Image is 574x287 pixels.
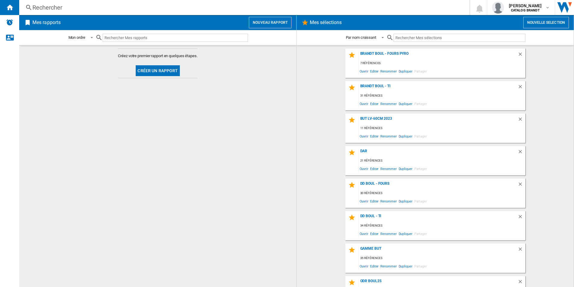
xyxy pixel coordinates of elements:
div: Supprimer [518,149,525,157]
span: [PERSON_NAME] [509,3,542,9]
div: 11 références [359,125,525,132]
span: Editer [369,100,379,108]
span: Dupliquer [398,262,413,270]
b: CATALOG BRANDT [511,8,540,12]
button: Nouvelle selection [523,17,569,28]
span: Editer [369,132,379,140]
span: Dupliquer [398,132,413,140]
span: Ouvrir [359,67,369,75]
div: Rechercher [32,3,454,12]
span: Partager [413,132,428,140]
span: Créez votre premier rapport en quelques étapes. [118,53,197,59]
span: Ouvrir [359,100,369,108]
span: Editer [369,67,379,75]
span: Renommer [379,230,397,238]
span: Ouvrir [359,132,369,140]
span: Dupliquer [398,100,413,108]
span: Renommer [379,165,397,173]
h2: Mes rapports [31,17,62,28]
span: Dupliquer [398,197,413,205]
div: 31 références [359,92,525,100]
span: Dupliquer [398,230,413,238]
span: Partager [413,262,428,270]
span: Ouvrir [359,262,369,270]
span: Editer [369,230,379,238]
span: Ouvrir [359,197,369,205]
button: Créer un rapport [136,65,180,76]
input: Rechercher Mes sélections [394,34,525,42]
div: Supprimer [518,246,525,255]
div: Mon ordre [68,35,85,40]
div: 34 références [359,222,525,230]
span: Partager [413,67,428,75]
div: Supprimer [518,279,525,287]
span: Ouvrir [359,230,369,238]
span: Partager [413,100,428,108]
div: 7 références [359,60,525,67]
div: dar [359,149,518,157]
div: BUT LV-60cm 2023 [359,116,518,125]
h2: Mes sélections [309,17,343,28]
button: Nouveau rapport [249,17,292,28]
div: odr boul25 [359,279,518,287]
span: Partager [413,230,428,238]
span: Renommer [379,132,397,140]
span: Renommer [379,262,397,270]
span: Editer [369,165,379,173]
span: Partager [413,165,428,173]
div: Supprimer [518,116,525,125]
span: Partager [413,197,428,205]
img: profile.jpg [492,2,504,14]
div: Supprimer [518,181,525,190]
span: Dupliquer [398,67,413,75]
div: Par nom croissant [346,35,376,40]
div: DD Boul - TI [359,214,518,222]
div: 30 références [359,190,525,197]
span: Renommer [379,100,397,108]
div: 21 références [359,157,525,165]
div: Supprimer [518,51,525,60]
span: Dupliquer [398,165,413,173]
div: Gamme BUT [359,246,518,255]
div: BRANDT BOUL - FOURS PYRO [359,51,518,60]
input: Rechercher Mes rapports [103,34,248,42]
span: Editer [369,262,379,270]
span: Editer [369,197,379,205]
span: Ouvrir [359,165,369,173]
div: DD Boul - Fours [359,181,518,190]
span: Renommer [379,197,397,205]
div: Supprimer [518,214,525,222]
div: BRANDT BOUL - TI [359,84,518,92]
span: Renommer [379,67,397,75]
div: 35 références [359,255,525,262]
img: alerts-logo.svg [6,19,13,26]
div: Supprimer [518,84,525,92]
